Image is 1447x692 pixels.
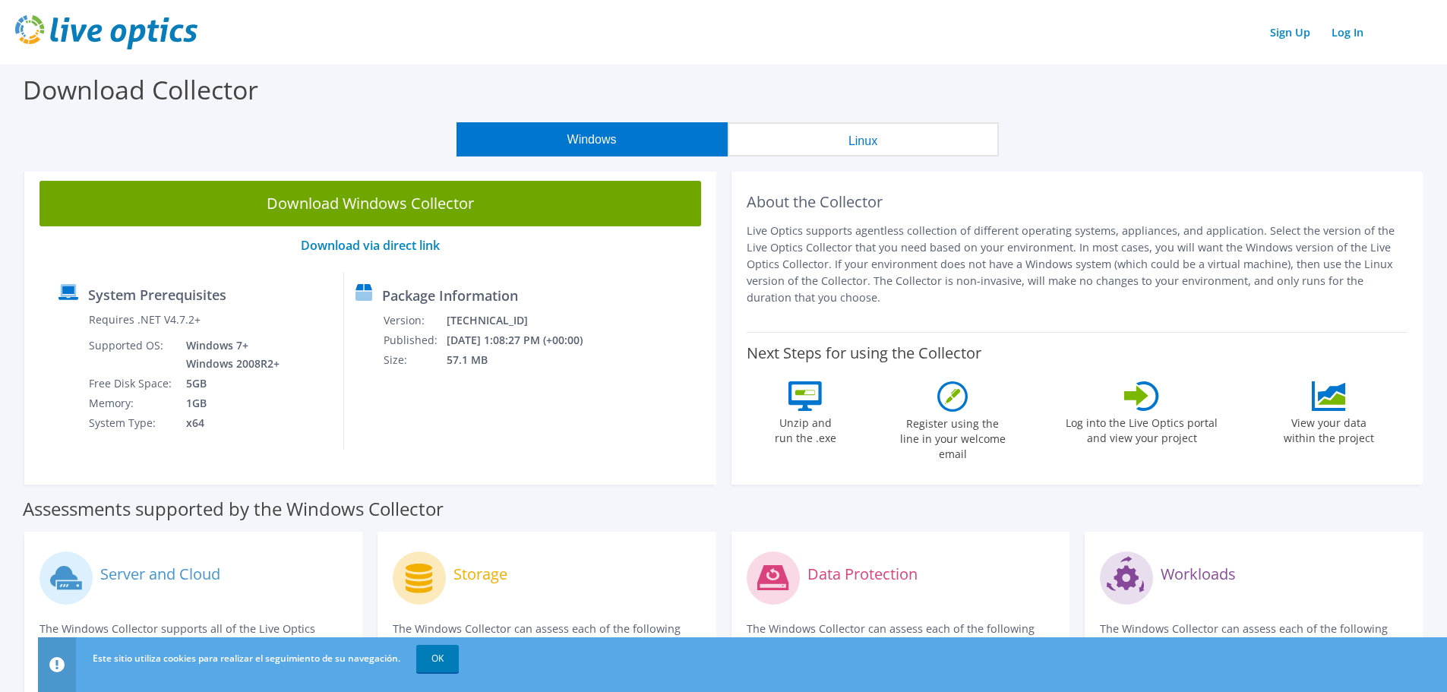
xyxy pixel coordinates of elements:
[301,237,440,254] a: Download via direct link
[807,567,918,582] label: Data Protection
[747,344,981,362] label: Next Steps for using the Collector
[1100,621,1408,654] p: The Windows Collector can assess each of the following applications.
[453,567,507,582] label: Storage
[770,411,840,446] label: Unzip and run the .exe
[88,374,175,393] td: Free Disk Space:
[100,567,220,582] label: Server and Cloud
[88,393,175,413] td: Memory:
[39,181,701,226] a: Download Windows Collector
[446,350,603,370] td: 57.1 MB
[747,193,1408,211] h2: About the Collector
[88,336,175,374] td: Supported OS:
[39,621,347,654] p: The Windows Collector supports all of the Live Optics compute and cloud assessments.
[896,412,1009,462] label: Register using the line in your welcome email
[1161,567,1236,582] label: Workloads
[457,122,728,156] button: Windows
[1324,21,1371,43] a: Log In
[1262,21,1318,43] a: Sign Up
[175,393,283,413] td: 1GB
[1274,411,1383,446] label: View your data within the project
[89,312,201,327] label: Requires .NET V4.7.2+
[383,350,446,370] td: Size:
[393,621,700,654] p: The Windows Collector can assess each of the following storage systems.
[15,15,197,49] img: live_optics_svg.svg
[446,330,603,350] td: [DATE] 1:08:27 PM (+00:00)
[88,413,175,433] td: System Type:
[93,652,400,665] span: Este sitio utiliza cookies para realizar el seguimiento de su navegación.
[383,311,446,330] td: Version:
[446,311,603,330] td: [TECHNICAL_ID]
[23,501,444,517] label: Assessments supported by the Windows Collector
[1065,411,1218,446] label: Log into the Live Optics portal and view your project
[382,288,518,303] label: Package Information
[747,223,1408,306] p: Live Optics supports agentless collection of different operating systems, appliances, and applica...
[747,621,1054,654] p: The Windows Collector can assess each of the following DPS applications.
[23,72,258,107] label: Download Collector
[88,287,226,302] label: System Prerequisites
[175,374,283,393] td: 5GB
[175,336,283,374] td: Windows 7+ Windows 2008R2+
[383,330,446,350] td: Published:
[175,413,283,433] td: x64
[728,122,999,156] button: Linux
[416,645,459,672] a: OK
